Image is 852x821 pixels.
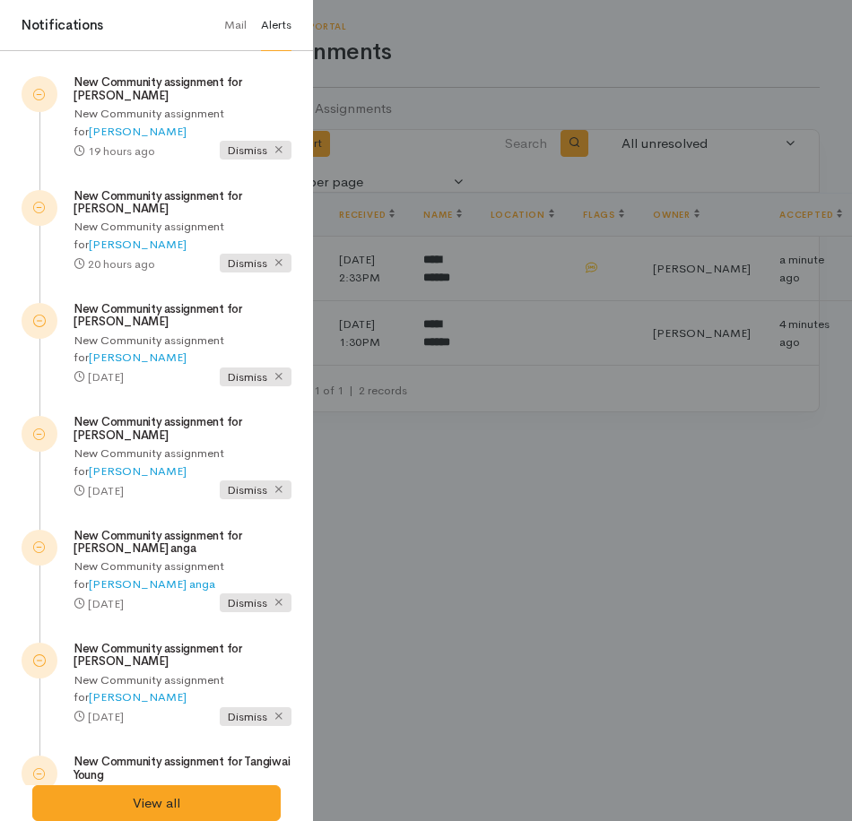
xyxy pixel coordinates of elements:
h5: New Community assignment for [PERSON_NAME] [74,76,291,102]
a: [PERSON_NAME] [89,237,187,252]
time: 19 hours ago [88,143,155,159]
span: Dismiss [220,367,291,386]
span: Dismiss [220,707,291,726]
p: New Community assignment for [74,445,291,480]
a: [PERSON_NAME] [89,463,187,479]
a: [PERSON_NAME] [89,689,187,704]
p: New Community assignment for [74,105,291,140]
h5: New Community assignment for [PERSON_NAME] anga [74,530,291,556]
p: New Community assignment for [74,332,291,367]
h5: New Community assignment for [PERSON_NAME] [74,303,291,329]
p: New Community assignment for [74,218,291,253]
p: New Community assignment for [74,671,291,706]
span: Dismiss [220,254,291,272]
h4: Notifications [22,15,103,36]
p: New Community assignment for [74,784,291,819]
a: [PERSON_NAME] anga [89,576,215,592]
span: Dismiss [220,480,291,499]
span: Dismiss [220,141,291,160]
span: Dismiss [220,593,291,612]
a: [PERSON_NAME] [89,350,187,365]
time: 20 hours ago [88,256,155,272]
time: [DATE] [88,596,124,611]
a: [PERSON_NAME] [89,124,187,139]
p: New Community assignment for [74,557,291,592]
h5: New Community assignment for [PERSON_NAME] [74,190,291,216]
h5: New Community assignment for Tangiwai Young [74,756,291,782]
time: [DATE] [88,709,124,724]
h5: New Community assignment for [PERSON_NAME] [74,416,291,442]
time: [DATE] [88,483,124,498]
time: [DATE] [88,369,124,385]
h5: New Community assignment for [PERSON_NAME] [74,643,291,669]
